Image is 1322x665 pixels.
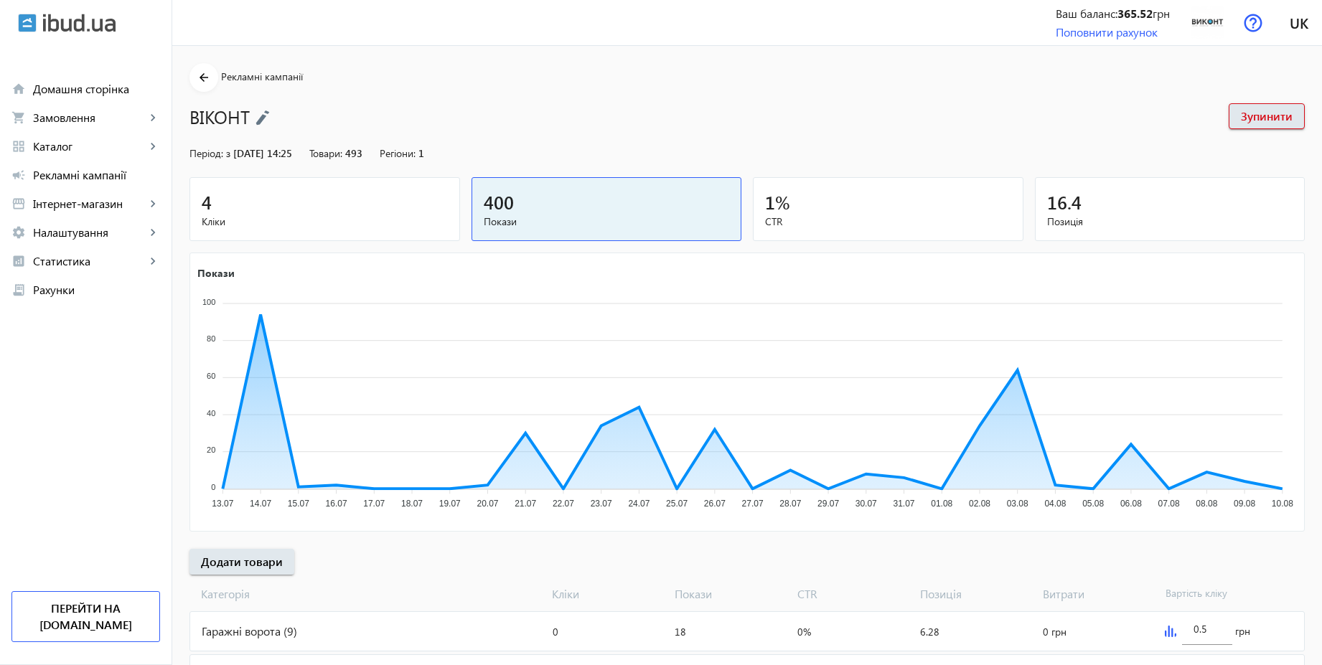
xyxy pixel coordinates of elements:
[1043,625,1066,638] span: 0 грн
[666,499,688,509] tspan: 25.07
[1234,499,1255,509] tspan: 09.08
[197,265,235,279] text: Покази
[1117,6,1153,21] b: 365.52
[797,625,811,638] span: 0%
[1158,499,1180,509] tspan: 07.08
[380,146,416,160] span: Регіони:
[628,499,650,509] tspan: 24.07
[189,104,1214,129] h1: ВІКОНТ
[553,625,558,638] span: 0
[484,214,730,229] span: Покази
[401,499,423,509] tspan: 18.07
[1165,626,1176,637] img: graph.svg
[189,586,546,602] span: Категорія
[146,197,160,211] mat-icon: keyboard_arrow_right
[33,225,146,240] span: Налаштування
[146,254,160,268] mat-icon: keyboard_arrow_right
[146,139,160,154] mat-icon: keyboard_arrow_right
[418,146,424,160] span: 1
[146,225,160,240] mat-icon: keyboard_arrow_right
[11,168,26,182] mat-icon: campaign
[546,586,669,602] span: Кліки
[11,139,26,154] mat-icon: grid_view
[11,82,26,96] mat-icon: home
[11,254,26,268] mat-icon: analytics
[1290,14,1308,32] span: uk
[207,445,215,454] tspan: 20
[11,197,26,211] mat-icon: storefront
[969,499,990,509] tspan: 02.08
[893,499,914,509] tspan: 31.07
[1044,499,1066,509] tspan: 04.08
[1160,586,1283,602] span: Вартість кліку
[33,283,160,297] span: Рахунки
[146,110,160,125] mat-icon: keyboard_arrow_right
[207,408,215,417] tspan: 40
[288,499,309,509] tspan: 15.07
[1235,624,1250,638] span: грн
[1037,586,1160,602] span: Витрати
[11,225,26,240] mat-icon: settings
[439,499,461,509] tspan: 19.07
[189,146,230,160] span: Період: з
[202,190,212,214] span: 4
[920,625,939,638] span: 6.28
[221,70,303,83] span: Рекламні кампанії
[11,591,160,642] a: Перейти на [DOMAIN_NAME]
[207,334,215,343] tspan: 80
[1047,190,1082,214] span: 16.4
[363,499,385,509] tspan: 17.07
[33,197,146,211] span: Інтернет-магазин
[1191,6,1224,39] img: 5cee50994812e6883-15591220737-img-99aeec07997a742d299bfe8f041cda5e-v.jpg
[1196,499,1217,509] tspan: 08.08
[309,146,342,160] span: Товари:
[779,499,801,509] tspan: 28.07
[11,283,26,297] mat-icon: receipt_long
[33,110,146,125] span: Замовлення
[765,190,775,214] span: 1
[477,499,498,509] tspan: 20.07
[675,625,686,638] span: 18
[326,499,347,509] tspan: 16.07
[33,168,160,182] span: Рекламні кампанії
[931,499,952,509] tspan: 01.08
[233,146,292,160] span: [DATE] 14:25
[669,586,792,602] span: Покази
[817,499,839,509] tspan: 29.07
[1047,214,1293,229] span: Позиція
[18,14,37,32] img: ibud.svg
[515,499,536,509] tspan: 21.07
[1056,6,1170,22] div: Ваш баланс: грн
[207,372,215,380] tspan: 60
[43,14,116,32] img: ibud_text.svg
[1082,499,1104,509] tspan: 05.08
[33,82,160,96] span: Домашня сторінка
[775,190,790,214] span: %
[212,499,233,509] tspan: 13.07
[202,214,448,229] span: Кліки
[704,499,726,509] tspan: 26.07
[1007,499,1028,509] tspan: 03.08
[914,586,1037,602] span: Позиція
[591,499,612,509] tspan: 23.07
[1229,103,1305,129] button: Зупинити
[190,612,547,651] div: Гаражні ворота (9)
[33,254,146,268] span: Статистика
[201,554,283,570] span: Додати товари
[189,549,294,575] button: Додати товари
[211,483,215,491] tspan: 0
[1056,24,1158,39] a: Поповнити рахунок
[855,499,877,509] tspan: 30.07
[33,139,146,154] span: Каталог
[345,146,362,160] span: 493
[1120,499,1142,509] tspan: 06.08
[250,499,271,509] tspan: 14.07
[742,499,764,509] tspan: 27.07
[1244,14,1262,32] img: help.svg
[553,499,574,509] tspan: 22.07
[765,214,1011,229] span: CTR
[1241,108,1293,124] span: Зупинити
[792,586,914,602] span: CTR
[202,297,215,306] tspan: 100
[195,69,213,87] mat-icon: arrow_back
